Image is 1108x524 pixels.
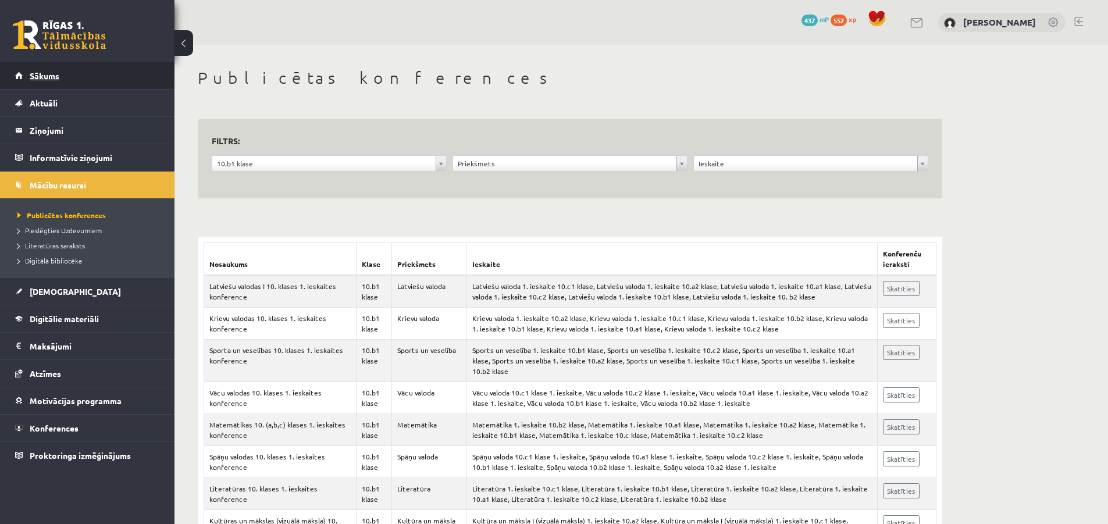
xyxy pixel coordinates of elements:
[849,15,856,24] span: xp
[466,446,877,478] td: Spāņu valoda 10.c1 klase 1. ieskaite, Spāņu valoda 10.a1 klase 1. ieskaite, Spāņu valoda 10.c2 kl...
[963,16,1036,28] a: [PERSON_NAME]
[391,340,466,382] td: Sports un veselība
[801,15,818,26] span: 437
[17,255,163,266] a: Digitālā bibliotēka
[30,286,121,297] span: [DEMOGRAPHIC_DATA]
[883,419,920,434] a: Skatīties
[466,308,877,340] td: Krievu valoda 1. ieskaite 10.a2 klase, Krievu valoda 1. ieskaite 10.c1 klase, Krievu valoda 1. ie...
[831,15,847,26] span: 552
[30,313,99,324] span: Digitālie materiāli
[944,17,956,29] img: Artūrs Keinovskis
[15,90,160,116] a: Aktuāli
[356,478,391,510] td: 10.b1 klase
[30,333,160,359] legend: Maksājumi
[15,62,160,89] a: Sākums
[883,345,920,360] a: Skatīties
[694,156,928,171] a: Ieskaite
[17,226,102,235] span: Pieslēgties Uzdevumiem
[204,308,357,340] td: Krievu valodas 10. klases 1. ieskaites konference
[466,478,877,510] td: Literatūra 1. ieskaite 10.c1 klase, Literatūra 1. ieskaite 10.b1 klase, Literatūra 1. ieskaite 10...
[458,156,672,171] span: Priekšmets
[204,478,357,510] td: Literatūras 10. klases 1. ieskaites konference
[391,382,466,414] td: Vācu valoda
[15,278,160,305] a: [DEMOGRAPHIC_DATA]
[15,117,160,144] a: Ziņojumi
[17,225,163,236] a: Pieslēgties Uzdevumiem
[391,414,466,446] td: Matemātika
[883,451,920,466] a: Skatīties
[801,15,829,24] a: 437 mP
[30,450,131,461] span: Proktoringa izmēģinājums
[17,240,163,251] a: Literatūras saraksts
[212,133,914,149] h3: Filtrs:
[820,15,829,24] span: mP
[466,382,877,414] td: Vācu valoda 10.c1 klase 1. ieskaite, Vācu valoda 10.c2 klase 1. ieskaite, Vācu valoda 10.a1 klase...
[17,211,106,220] span: Publicētas konferences
[15,387,160,414] a: Motivācijas programma
[198,68,942,88] h1: Publicētas konferences
[883,313,920,328] a: Skatīties
[204,275,357,308] td: Latviešu valodas I 10. klases 1. ieskaites konference
[204,340,357,382] td: Sporta un veselības 10. klases 1. ieskaites konference
[204,446,357,478] td: Spāņu valodas 10. klases 1. ieskaites konference
[15,144,160,171] a: Informatīvie ziņojumi
[466,340,877,382] td: Sports un veselība 1. ieskaite 10.b1 klase, Sports un veselība 1. ieskaite 10.c2 klase, Sports un...
[391,308,466,340] td: Krievu valoda
[391,275,466,308] td: Latviešu valoda
[17,241,85,250] span: Literatūras saraksts
[15,172,160,198] a: Mācību resursi
[356,446,391,478] td: 10.b1 klase
[391,478,466,510] td: Literatūra
[30,144,160,171] legend: Informatīvie ziņojumi
[453,156,687,171] a: Priekšmets
[466,275,877,308] td: Latviešu valoda 1. ieskaite 10.c1 klase, Latviešu valoda 1. ieskaite 10.a2 klase, Latviešu valoda...
[15,442,160,469] a: Proktoringa izmēģinājums
[17,256,82,265] span: Digitālā bibliotēka
[212,156,446,171] a: 10.b1 klase
[30,70,59,81] span: Sākums
[30,98,58,108] span: Aktuāli
[356,414,391,446] td: 10.b1 klase
[30,395,122,406] span: Motivācijas programma
[877,243,936,276] th: Konferenču ieraksti
[356,308,391,340] td: 10.b1 klase
[30,180,86,190] span: Mācību resursi
[699,156,913,171] span: Ieskaite
[30,117,160,144] legend: Ziņojumi
[356,275,391,308] td: 10.b1 klase
[204,382,357,414] td: Vācu valodas 10. klases 1. ieskaites konference
[217,156,431,171] span: 10.b1 klase
[356,340,391,382] td: 10.b1 klase
[883,483,920,498] a: Skatīties
[15,360,160,387] a: Atzīmes
[15,305,160,332] a: Digitālie materiāli
[356,382,391,414] td: 10.b1 klase
[204,243,357,276] th: Nosaukums
[13,20,106,49] a: Rīgas 1. Tālmācības vidusskola
[391,243,466,276] th: Priekšmets
[356,243,391,276] th: Klase
[30,368,61,379] span: Atzīmes
[883,281,920,296] a: Skatīties
[831,15,862,24] a: 552 xp
[391,446,466,478] td: Spāņu valoda
[883,387,920,402] a: Skatīties
[466,414,877,446] td: Matemātika 1. ieskaite 10.b2 klase, Matemātika 1. ieskaite 10.a1 klase, Matemātika 1. ieskaite 10...
[15,415,160,441] a: Konferences
[30,423,79,433] span: Konferences
[17,210,163,220] a: Publicētas konferences
[15,333,160,359] a: Maksājumi
[204,414,357,446] td: Matemātikas 10. (a,b,c) klases 1. ieskaites konference
[466,243,877,276] th: Ieskaite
